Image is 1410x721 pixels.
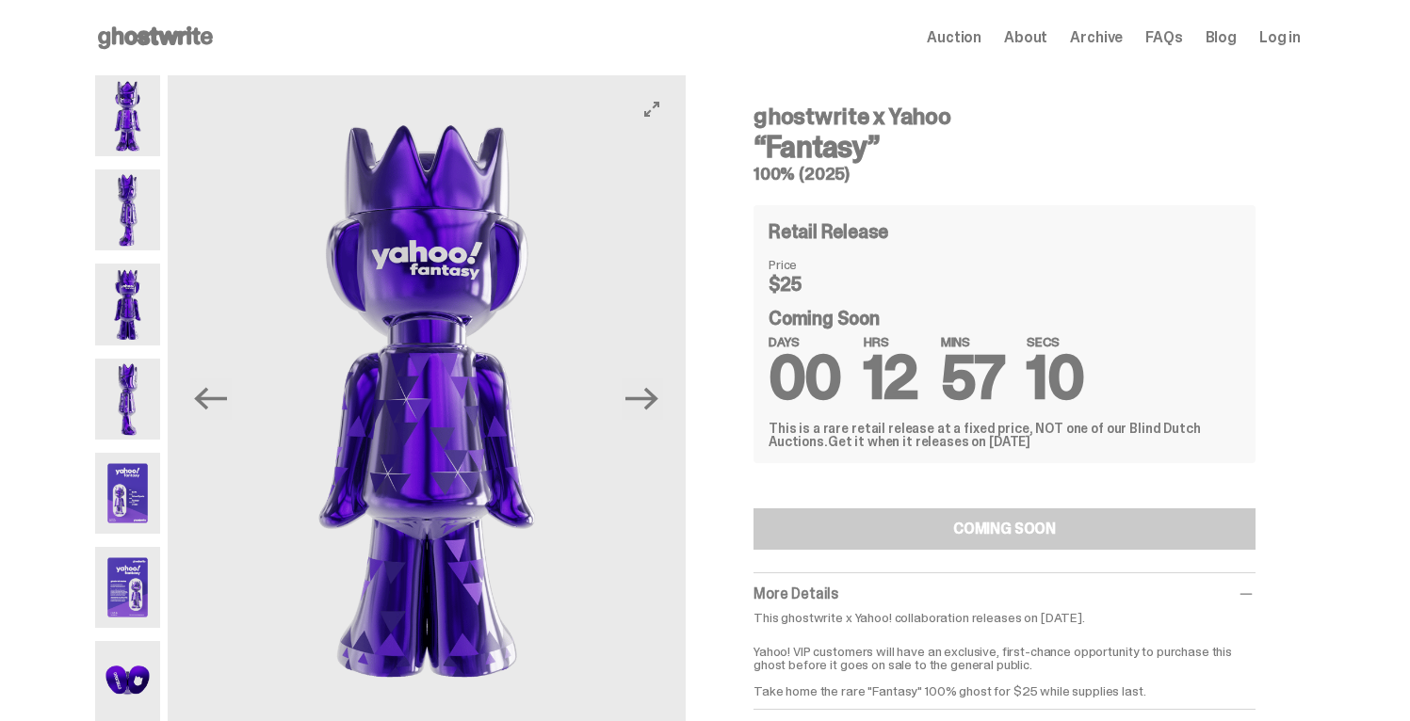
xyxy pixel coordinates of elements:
[754,105,1256,128] h4: ghostwrite x Yahoo
[1027,335,1083,348] span: SECS
[769,275,863,294] dd: $25
[754,632,1256,697] p: Yahoo! VIP customers will have an exclusive, first-chance opportunity to purchase this ghost befo...
[769,258,863,271] dt: Price
[95,169,160,250] img: Yahoo-HG---2.png
[754,166,1256,183] h5: 100% (2025)
[953,521,1056,537] div: COMING SOON
[769,339,841,417] span: 00
[941,339,1005,417] span: 57
[1004,30,1047,45] a: About
[1259,30,1301,45] a: Log in
[95,264,160,344] img: Yahoo-HG---3.png
[864,335,918,348] span: HRS
[828,433,1030,450] span: Get it when it releases on [DATE]
[622,378,663,420] button: Next
[640,98,663,120] button: View full-screen
[769,335,841,348] span: DAYS
[754,508,1256,550] button: COMING SOON
[1206,30,1237,45] a: Blog
[1027,339,1083,417] span: 10
[941,335,1005,348] span: MINS
[1145,30,1182,45] a: FAQs
[769,222,888,241] h4: Retail Release
[95,547,160,628] img: Yahoo-HG---6.png
[95,75,160,156] img: Yahoo-HG---1.png
[754,584,838,603] span: More Details
[769,309,1240,399] div: Coming Soon
[864,339,918,417] span: 12
[927,30,981,45] a: Auction
[95,359,160,440] img: Yahoo-HG---4.png
[190,378,232,420] button: Previous
[769,422,1240,448] div: This is a rare retail release at a fixed price, NOT one of our Blind Dutch Auctions.
[754,611,1256,624] p: This ghostwrite x Yahoo! collaboration releases on [DATE].
[95,453,160,534] img: Yahoo-HG---5.png
[1070,30,1123,45] a: Archive
[754,132,1256,162] h3: “Fantasy”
